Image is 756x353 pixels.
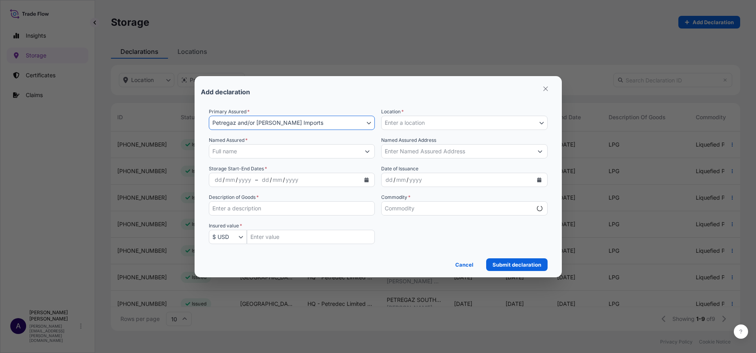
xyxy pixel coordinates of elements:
button: $ USD [209,230,247,244]
span: $ USD [212,233,229,241]
span: Primary Assured [209,108,250,116]
div: / [407,175,409,185]
div: / [393,175,395,185]
div: / [223,175,225,185]
label: Named Assured [209,136,248,144]
span: – [255,176,258,184]
div: / [236,175,238,185]
div: Storage Date Range [209,173,375,187]
span: Petregaz and/or [PERSON_NAME] Imports [212,119,323,127]
div: Storage Date Range [225,175,236,185]
p: Cancel [455,261,473,269]
button: Show suggestions [360,144,374,158]
div: / [283,175,285,185]
button: Submit declaration [486,258,548,271]
span: Location [381,108,404,116]
input: Full name [209,144,361,158]
span: Insured value [209,222,242,230]
p: Add declaration [201,89,250,95]
input: Enter a description [209,201,375,216]
div: Storage Date Range [214,175,223,185]
div: Storage Date Range [285,175,299,185]
label: Description of Goods [209,193,259,201]
button: Petregaz and/or [PERSON_NAME] Imports [209,116,375,130]
span: Storage Start-End Dates [209,165,267,173]
span: Enter a location [385,119,425,127]
button: Show suggestions [533,144,547,158]
div: month, [395,175,407,185]
div: Storage Date Range [272,175,283,185]
label: Commodity [381,193,410,201]
button: Show suggestions [532,201,547,216]
p: Submit declaration [493,261,541,269]
div: Storage Date Range [238,175,252,185]
div: / [270,175,272,185]
button: Select Location [381,116,548,130]
input: Enter Named Assured Address [382,144,533,158]
button: Calendar [533,174,546,186]
div: year, [409,175,423,185]
input: Commodity [382,201,532,216]
label: Named Assured Address [381,136,436,144]
div: day, [385,175,393,185]
span: Date of Issuance [381,165,418,173]
div: Storage Date Range [261,175,270,185]
button: Storage Date Range [360,174,373,186]
a: Cancel [449,258,480,271]
input: Insured Value Amount [247,230,375,244]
